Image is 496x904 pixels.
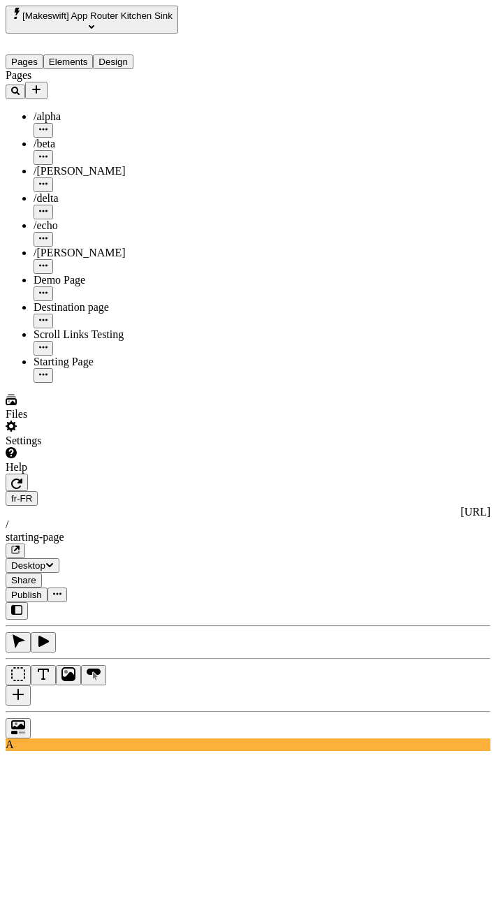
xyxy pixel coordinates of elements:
[81,665,106,685] button: Button
[11,575,36,585] span: Share
[6,531,490,544] div: starting-page
[6,506,490,518] div: [URL]
[34,328,199,341] div: Scroll Links Testing
[6,408,199,421] div: Files
[34,219,199,232] div: /echo
[6,558,59,573] button: Desktop
[43,54,94,69] button: Elements
[11,590,42,600] span: Publish
[6,69,199,82] div: Pages
[6,738,490,751] div: A
[6,588,48,602] button: Publish
[6,435,199,447] div: Settings
[93,54,133,69] button: Design
[34,301,199,314] div: Destination page
[34,138,199,150] div: /beta
[6,461,199,474] div: Help
[56,665,81,685] button: Image
[34,110,199,123] div: /alpha
[34,247,199,259] div: /[PERSON_NAME]
[6,54,43,69] button: Pages
[34,274,199,286] div: Demo Page
[6,6,178,34] button: Select site
[34,192,199,205] div: /delta
[22,10,173,21] span: [Makeswift] App Router Kitchen Sink
[11,560,45,571] span: Desktop
[11,493,32,504] span: fr-FR
[31,665,56,685] button: Text
[6,573,42,588] button: Share
[34,356,199,368] div: Starting Page
[6,518,490,531] div: /
[6,665,31,685] button: Box
[6,491,38,506] button: Open locale picker
[34,165,199,177] div: /[PERSON_NAME]
[6,11,204,24] p: Cookie Test Route
[25,82,48,99] button: Add new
